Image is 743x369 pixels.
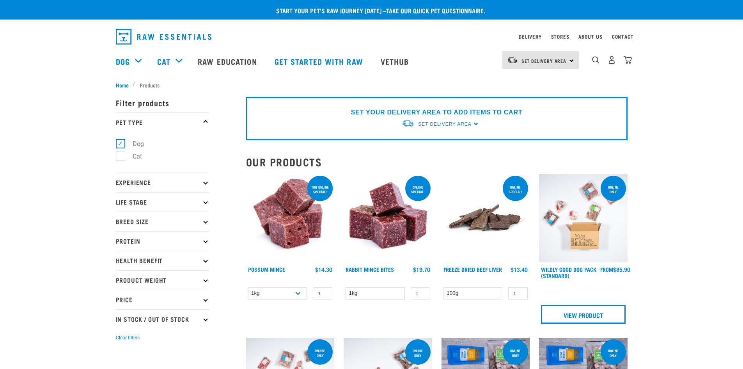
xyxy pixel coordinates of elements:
div: ONLINE SPECIAL! [503,181,528,198]
a: Freeze Dried Beef Liver [443,268,502,271]
a: Get started with Raw [267,46,373,77]
p: Health Benefit [116,251,209,270]
span: FROM [600,268,613,271]
a: Vethub [373,46,419,77]
span: Set Delivery Area [521,59,567,62]
p: SET YOUR DELIVERY AREA TO ADD ITEMS TO CART [351,108,522,117]
a: Possum Mince [248,268,285,271]
a: Stores [551,35,569,38]
div: $85.90 [600,266,630,273]
nav: dropdown navigation [110,26,634,48]
img: Raw Essentials Logo [116,29,211,45]
img: home-icon@2x.png [624,56,632,64]
div: Online Only [307,345,333,361]
nav: breadcrumbs [116,81,628,89]
a: Delivery [519,35,541,38]
p: Experience [116,173,209,192]
p: In Stock / Out Of Stock [116,309,209,329]
span: Home [116,81,129,89]
a: About Us [578,35,602,38]
div: Online Only [405,345,431,361]
img: home-icon-1@2x.png [592,56,599,64]
a: Home [116,81,133,89]
img: user.png [608,56,616,64]
a: Wildly Good Dog Pack (Standard) [541,268,596,277]
img: Stack Of Freeze Dried Beef Liver For Pets [442,174,530,263]
img: 1102 Possum Mince 01 [246,174,335,263]
span: Set Delivery Area [418,121,471,127]
label: Dog [120,139,147,149]
p: Pet Type [116,112,209,132]
p: Breed Size [116,212,209,231]
a: take our quick pet questionnaire. [386,9,485,12]
div: $13.40 [511,266,528,273]
button: Clear filters [116,334,140,341]
input: 1 [508,287,528,299]
a: Contact [612,35,634,38]
h2: Our Products [246,156,628,168]
p: Life Stage [116,192,209,212]
div: 1kg online special! [307,181,333,198]
div: $14.30 [315,266,332,273]
img: van-moving.png [402,119,414,128]
div: Online Only [601,181,626,198]
a: Rabbit Mince Bites [346,268,394,271]
div: $19.70 [413,266,430,273]
input: 1 [411,287,430,299]
a: Cat [157,55,170,67]
div: online only [601,345,626,361]
img: Dog 0 2sec [539,174,628,263]
p: Product Weight [116,270,209,290]
div: ONLINE SPECIAL! [405,181,431,198]
a: View Product [541,305,626,324]
p: Price [116,290,209,309]
label: Cat [120,152,145,161]
a: Dog [116,55,130,67]
p: Protein [116,231,209,251]
img: van-moving.png [507,57,518,64]
input: 1 [313,287,332,299]
div: online only [503,345,528,361]
a: Raw Education [190,46,266,77]
img: Whole Minced Rabbit Cubes 01 [344,174,432,263]
p: Filter products [116,93,209,112]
